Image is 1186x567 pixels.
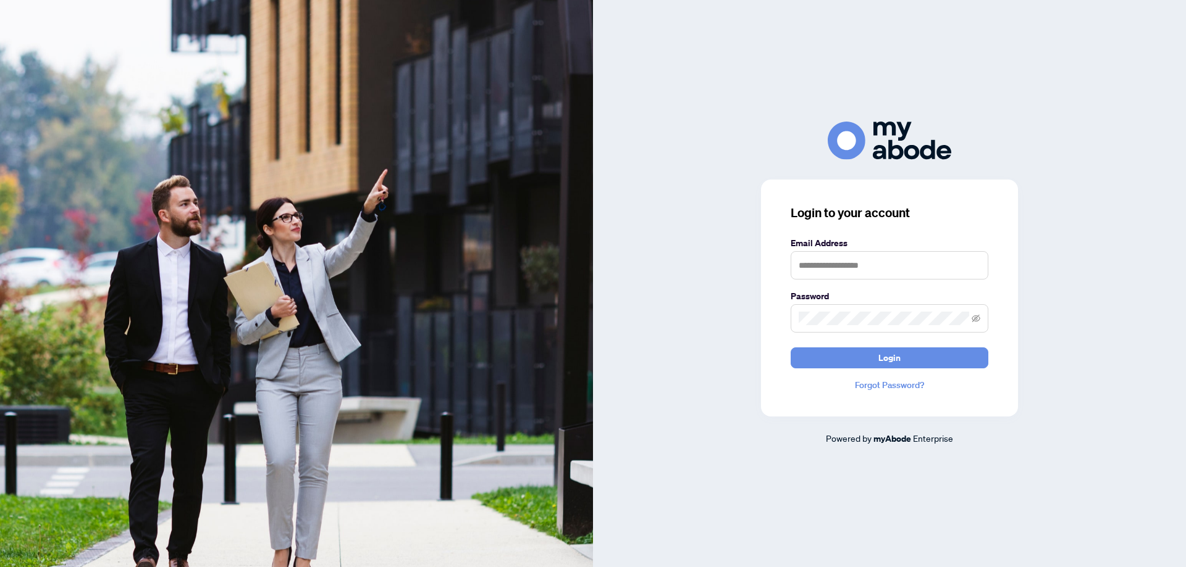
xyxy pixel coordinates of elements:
[972,314,980,323] span: eye-invisible
[791,204,988,221] h3: Login to your account
[791,236,988,250] label: Email Address
[791,289,988,303] label: Password
[791,378,988,392] a: Forgot Password?
[878,348,901,368] span: Login
[791,347,988,368] button: Login
[913,432,953,444] span: Enterprise
[828,122,951,159] img: ma-logo
[873,432,911,445] a: myAbode
[826,432,872,444] span: Powered by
